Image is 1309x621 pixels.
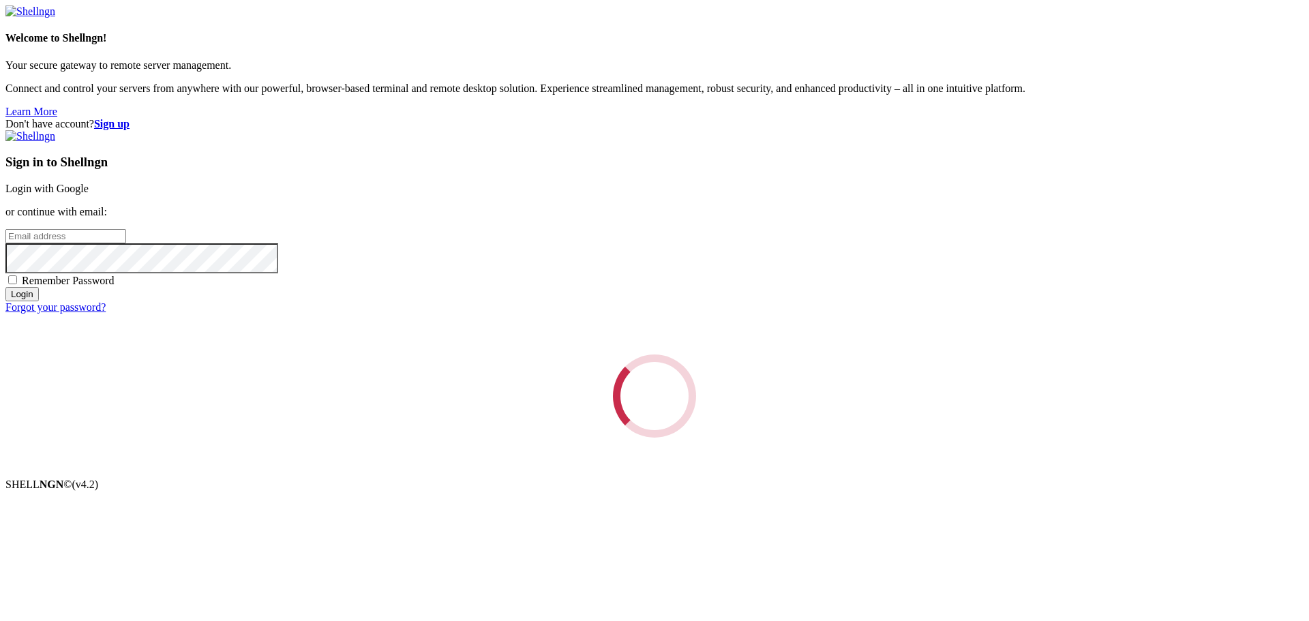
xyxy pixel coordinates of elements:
p: or continue with email: [5,206,1304,218]
img: Shellngn [5,130,55,142]
span: SHELL © [5,479,98,490]
a: Forgot your password? [5,301,106,313]
h4: Welcome to Shellngn! [5,32,1304,44]
input: Login [5,287,39,301]
a: Sign up [94,118,130,130]
h3: Sign in to Shellngn [5,155,1304,170]
input: Remember Password [8,275,17,284]
b: NGN [40,479,64,490]
div: Don't have account? [5,118,1304,130]
p: Connect and control your servers from anywhere with our powerful, browser-based terminal and remo... [5,82,1304,95]
p: Your secure gateway to remote server management. [5,59,1304,72]
span: Remember Password [22,275,115,286]
a: Login with Google [5,183,89,194]
img: Shellngn [5,5,55,18]
input: Email address [5,229,126,243]
a: Learn More [5,106,57,117]
div: Loading... [613,354,696,438]
span: 4.2.0 [72,479,99,490]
